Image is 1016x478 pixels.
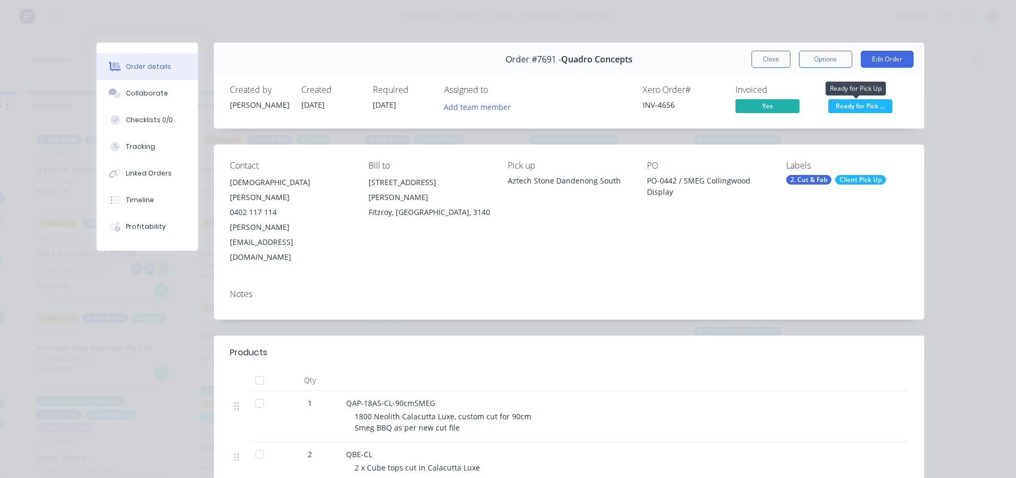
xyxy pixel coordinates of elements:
div: [PERSON_NAME][EMAIL_ADDRESS][DOMAIN_NAME] [230,220,352,265]
span: 2 x Cube tops cut in Calacutta Luxe [355,463,480,473]
div: Client Pick Up [835,175,886,185]
span: Quadro Concepts [561,54,633,65]
div: Checklists 0/0 [126,115,173,125]
div: Xero Order # [643,85,723,95]
div: Created [301,85,360,95]
div: Required [373,85,431,95]
span: [DATE] [373,100,396,110]
div: Created by [230,85,289,95]
button: Timeline [97,187,198,213]
div: Tracking [126,142,155,152]
span: [DATE] [301,100,325,110]
div: Contact [230,161,352,171]
div: Aztech Stone Dandenong South [508,175,630,186]
button: Ready for Pick ... [828,99,892,115]
div: [PERSON_NAME] [230,99,289,110]
div: [STREET_ADDRESS][PERSON_NAME]Fitzroy, [GEOGRAPHIC_DATA], 3140 [369,175,491,220]
button: Collaborate [97,80,198,107]
div: Assigned to [444,85,551,95]
div: Products [230,346,267,359]
button: Checklists 0/0 [97,107,198,133]
button: Add team member [444,99,517,114]
button: Linked Orders [97,160,198,187]
span: Order #7691 - [506,54,561,65]
div: Qty [278,370,342,391]
div: PO [647,161,769,171]
div: Timeline [126,195,154,205]
div: INV-4656 [643,99,723,110]
div: Linked Orders [126,169,172,178]
div: Pick up [508,161,630,171]
div: Collaborate [126,89,168,98]
div: [DEMOGRAPHIC_DATA][PERSON_NAME]0402 117 114[PERSON_NAME][EMAIL_ADDRESS][DOMAIN_NAME] [230,175,352,265]
span: 1 [308,397,312,409]
div: 0402 117 114 [230,205,352,220]
span: Yes [735,99,799,113]
div: Labels [786,161,908,171]
div: Order details [126,62,171,71]
div: Bill to [369,161,491,171]
div: PO-0442 / SMEG Collingwood Display [647,175,769,197]
button: Tracking [97,133,198,160]
div: Ready for Pick Up [826,82,886,95]
span: QBE-CL [346,449,372,459]
button: Close [751,51,790,68]
span: 2 [308,449,312,460]
button: Profitability [97,213,198,240]
span: Ready for Pick ... [828,99,892,113]
div: [STREET_ADDRESS][PERSON_NAME] [369,175,491,205]
div: 2. Cut & Fab [786,175,831,185]
span: QAP-18AS-CL-90cmSMEG [346,398,435,408]
div: [DEMOGRAPHIC_DATA][PERSON_NAME] [230,175,352,205]
div: Invoiced [735,85,815,95]
span: 1800 Neolith Calacutta Luxe, custom cut for 90cm Smeg BBQ as per new cut file [355,411,531,433]
div: Notes [230,289,908,299]
button: Edit Order [861,51,914,68]
div: Profitability [126,222,166,232]
button: Add team member [438,99,516,114]
button: Order details [97,53,198,80]
button: Options [799,51,852,68]
div: Fitzroy, [GEOGRAPHIC_DATA], 3140 [369,205,491,220]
